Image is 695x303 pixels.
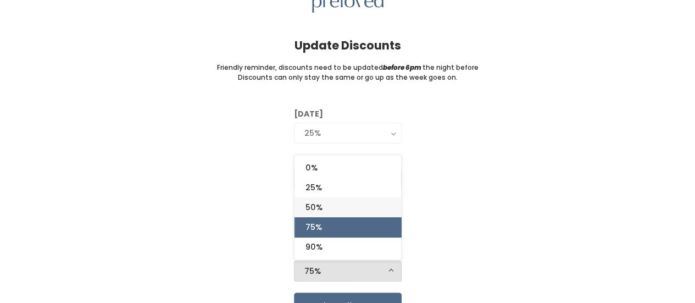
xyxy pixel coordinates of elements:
[294,39,401,52] h4: Update Discounts
[294,108,323,120] label: [DATE]
[304,127,391,139] div: 25%
[294,155,323,166] label: [DATE]
[238,73,458,82] small: Discounts can only stay the same or go up as the week goes on.
[294,261,402,282] button: 75%
[305,201,323,213] span: 50%
[305,181,322,194] span: 25%
[305,162,318,174] span: 0%
[304,265,391,277] div: 75%
[217,63,479,73] small: Friendly reminder, discounts need to be updated the night before
[383,63,421,72] i: before 6pm
[294,123,402,144] button: 25%
[305,221,322,233] span: 75%
[305,241,323,253] span: 90%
